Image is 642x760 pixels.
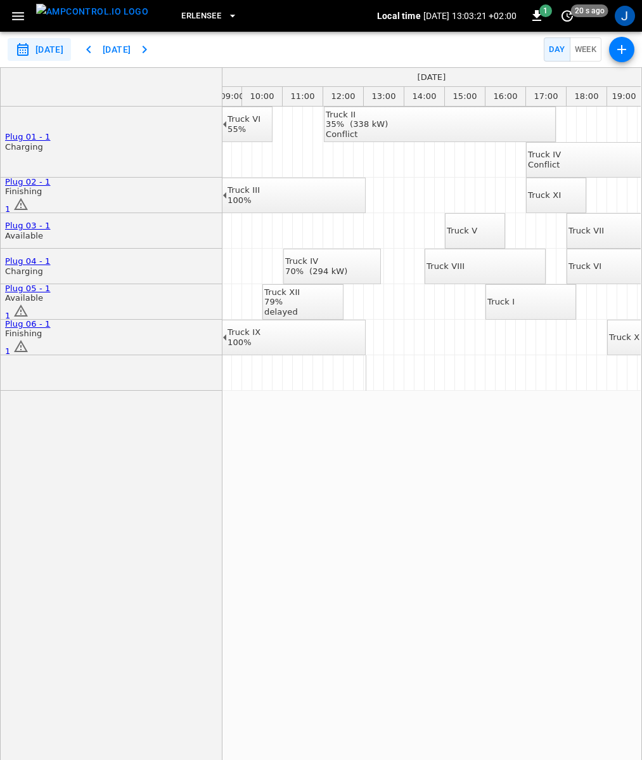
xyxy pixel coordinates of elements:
button: [DATE] [96,38,137,62]
button: Erlensee [176,4,243,29]
div: Truck II [326,110,388,120]
div: Available [5,231,51,241]
div: 100% [228,337,260,348]
div: Truck VI [568,261,601,272]
div: delayed [264,307,300,317]
div: 12:00 [323,87,364,106]
div: 100% [228,195,260,206]
div: 19:00 [612,91,636,102]
a: Plug 03 - 1 [5,221,51,230]
div: 17:00 [526,87,567,106]
div: Truck IV [285,256,348,266]
div: Truck VIII [427,261,465,272]
div: 18:00 [567,87,607,106]
span: 1 [539,4,552,17]
div: 10:00 [242,87,283,106]
div: 70% (294 kW) [285,266,348,277]
div: Truck I [487,297,515,307]
a: 1 [5,311,29,320]
div: 16:00 [485,87,526,106]
div: Charging [5,266,51,277]
div: 55% [228,124,260,134]
a: Plug 04 - 1 [5,256,51,266]
button: set refresh interval [557,6,577,26]
div: Finishing [5,329,51,339]
div: Truck III [228,185,260,195]
a: Plug 01 - 1 [5,132,51,141]
div: Truck X [609,332,639,343]
div: Available [5,293,51,303]
span: 20 s ago [571,4,608,17]
a: Plug 05 - 1 [5,284,51,293]
div: profile-icon [615,6,635,26]
p: [DATE] 13:03:21 +02:00 [423,10,517,22]
div: Finishing [5,187,51,197]
div: 13:00 [364,87,404,106]
button: Week [570,37,602,62]
button: Day [544,37,570,62]
a: Plug 06 - 1 [5,319,51,329]
div: Charging [5,142,51,152]
span: 1 [5,311,10,320]
div: Conflict [326,129,388,140]
a: 1 [5,346,29,356]
p: Local time [377,10,421,22]
div: 09:00 [220,91,244,102]
div: Truck VII [568,226,604,236]
a: 1 [5,204,29,214]
span: 1 [5,204,10,214]
div: 35% (338 kW) [326,119,388,129]
div: Conflict [528,160,561,170]
div: 14:00 [404,87,445,106]
div: Truck V [447,226,477,236]
div: 11:00 [283,87,323,106]
a: Plug 02 - 1 [5,177,51,187]
div: Truck IV [528,150,561,160]
img: ampcontrol.io logo [36,4,148,20]
div: Truck XI [528,190,561,200]
div: Truck XII [264,287,300,298]
div: Truck IX [228,327,260,337]
div: 15:00 [445,87,485,106]
span: Erlensee [181,9,221,23]
div: [DATE] [418,72,446,82]
div: 79% [264,297,300,307]
span: 1 [5,346,10,356]
div: Truck VI [228,114,260,124]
